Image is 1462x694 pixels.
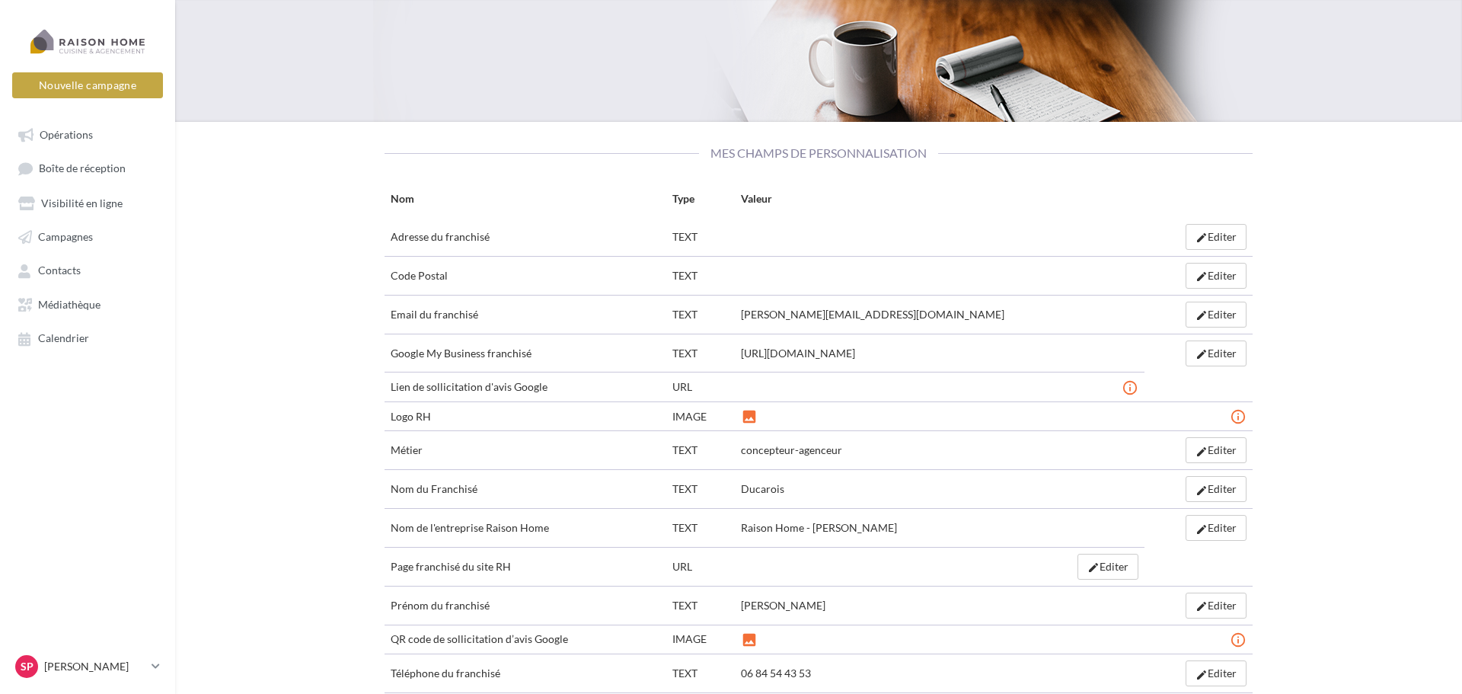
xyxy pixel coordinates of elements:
[44,659,145,674] p: [PERSON_NAME]
[385,586,666,625] td: Prénom du franchisé
[1122,380,1138,395] i: info_outline
[1087,561,1100,574] i: mode_edit
[699,146,938,160] span: Mes champs de personnalisation
[666,654,736,693] td: TEXT
[41,197,123,209] span: Visibilité en ligne
[666,373,736,401] td: URL
[385,218,666,257] td: Adresse du franchisé
[1077,554,1138,580] button: mode_editEditer
[666,625,736,654] td: IMAGE
[21,659,34,674] span: Sp
[38,298,101,311] span: Médiathèque
[12,72,163,98] button: Nouvelle campagne
[1186,593,1247,619] button: mode_editEditer
[1230,409,1247,424] i: info_outline
[741,482,784,495] span: Ducarois
[385,547,666,586] td: Page franchisé du site RH
[9,324,166,351] a: Calendrier
[1195,270,1208,283] i: mode_edit
[40,128,93,141] span: Opérations
[9,189,166,216] a: Visibilité en ligne
[1195,600,1208,612] i: mode_edit
[1186,263,1247,289] button: mode_editEditer
[741,409,758,422] span: photo
[385,625,666,654] td: QR code de sollicitation d’avis Google
[741,347,855,360] span: [URL][DOMAIN_NAME]
[741,521,897,534] span: Raison Home - [PERSON_NAME]
[1195,523,1208,536] i: mode_edit
[666,256,736,295] td: TEXT
[38,230,93,243] span: Campagnes
[9,120,166,148] a: Opérations
[741,632,758,645] span: photo
[1230,632,1247,645] span: info_outline
[385,431,666,470] td: Métier
[9,256,166,283] a: Contacts
[385,256,666,295] td: Code Postal
[1186,515,1247,541] button: mode_editEditer
[385,654,666,693] td: Téléphone du franchisé
[12,652,163,681] a: Sp [PERSON_NAME]
[385,334,666,373] td: Google My Business franchisé
[741,632,758,648] i: photo
[9,222,166,250] a: Campagnes
[735,185,1144,218] th: Valeur
[1186,302,1247,328] button: mode_editEditer
[666,334,736,373] td: TEXT
[666,470,736,509] td: TEXT
[666,218,736,257] td: TEXT
[1195,309,1208,321] i: mode_edit
[1186,341,1247,366] button: mode_editEditer
[385,509,666,548] td: Nom de l'entreprise Raison Home
[1122,379,1138,392] span: info_outline
[1230,409,1247,422] span: info_outline
[385,470,666,509] td: Nom du Franchisé
[741,599,825,612] span: [PERSON_NAME]
[1195,446,1208,458] i: mode_edit
[1186,224,1247,250] button: mode_editEditer
[741,667,811,680] span: 06 84 54 43 53
[1195,485,1208,497] i: mode_edit
[385,295,666,334] td: Email du franchisé
[666,431,736,470] td: TEXT
[9,290,166,318] a: Médiathèque
[666,185,736,218] th: Type
[1230,632,1247,648] i: info_outline
[1195,232,1208,244] i: mode_edit
[741,409,758,424] i: photo
[666,547,736,586] td: URL
[38,332,89,345] span: Calendrier
[1186,476,1247,502] button: mode_editEditer
[741,308,1004,321] span: [PERSON_NAME][EMAIL_ADDRESS][DOMAIN_NAME]
[741,443,842,456] span: concepteur-agenceur
[1186,437,1247,463] button: mode_editEditer
[1186,660,1247,686] button: mode_editEditer
[385,401,666,430] td: Logo RH
[1195,348,1208,360] i: mode_edit
[666,295,736,334] td: TEXT
[39,162,126,175] span: Boîte de réception
[38,264,81,277] span: Contacts
[666,586,736,625] td: TEXT
[9,154,166,182] a: Boîte de réception
[385,373,666,401] td: Lien de sollicitation d'avis Google
[1195,669,1208,681] i: mode_edit
[385,185,666,218] th: Nom
[666,509,736,548] td: TEXT
[666,401,736,430] td: IMAGE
